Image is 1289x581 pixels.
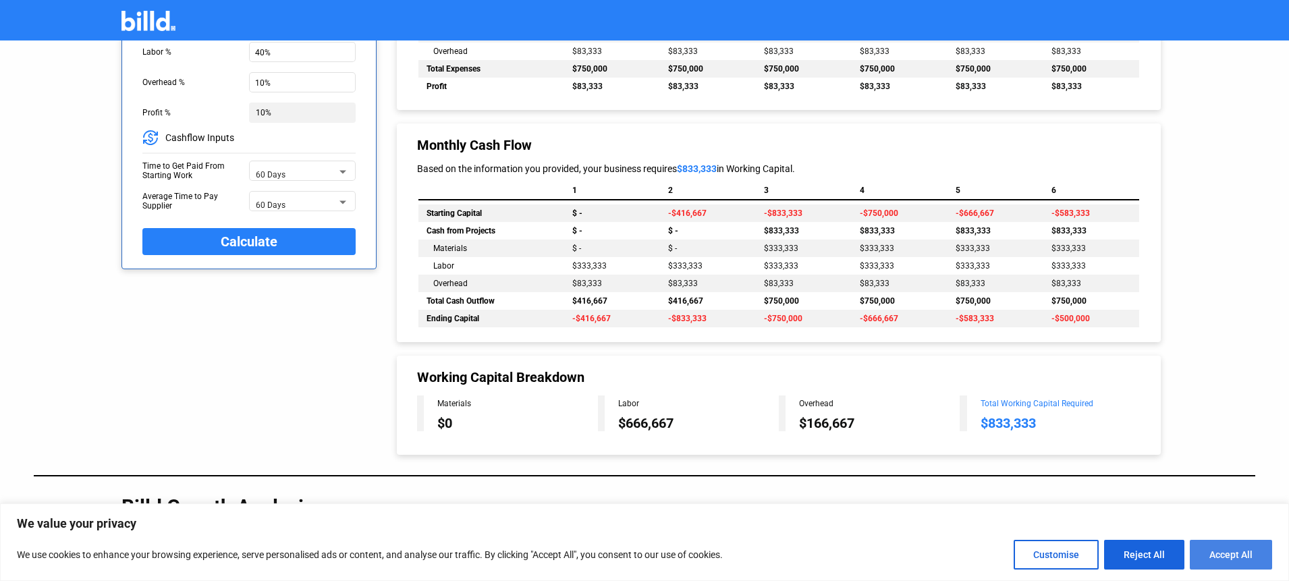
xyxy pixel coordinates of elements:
span: $333,333 [668,261,703,271]
span: -$416,667 [668,209,707,218]
div: Materials [437,399,597,408]
div: Based on the information you provided, your business requires in Working Capital. [417,163,1141,174]
div: $833,333 [981,415,1141,431]
th: 1 [564,186,660,195]
span: $83,333 [1051,82,1082,91]
span: $833,333 [764,226,799,236]
td: Labor [418,257,565,275]
span: $83,333 [764,279,794,288]
span: $83,333 [1051,279,1081,288]
span: $ - [668,226,678,236]
td: Total Cash Outflow [418,292,565,310]
span: 60 Days [256,170,285,179]
span: $83,333 [572,279,602,288]
span: $83,333 [572,82,603,91]
span: $83,333 [956,279,985,288]
span: -$416,667 [572,314,611,323]
div: $0 [437,415,597,431]
span: $83,333 [860,279,889,288]
button: Calculate [142,228,356,255]
th: 3 [756,186,852,195]
span: -$666,667 [860,314,898,323]
span: $416,667 [572,296,607,306]
span: Cashflow Inputs [159,132,234,143]
div: Labor [618,399,778,408]
span: -$666,667 [956,209,994,218]
span: $ - [572,244,581,253]
span: $83,333 [668,82,698,91]
span: -$583,333 [1051,209,1090,218]
span: -$750,000 [860,209,898,218]
td: Cash from Projects [418,222,565,240]
td: Ending Capital [418,310,565,327]
span: Calculate [221,230,277,253]
button: Accept All [1190,540,1272,570]
td: Starting Capital [418,204,565,222]
div: Working Capital Breakdown [417,369,1141,385]
span: $83,333 [956,82,986,91]
p: We use cookies to enhance your browsing experience, serve personalised ads or content, and analys... [17,547,723,563]
th: 6 [1043,186,1139,195]
span: $750,000 [860,64,895,74]
span: $833,333 [860,226,895,236]
div: Profit % [142,103,249,123]
div: $666,667 [618,415,778,431]
span: -$500,000 [1051,314,1090,323]
td: Profit [418,78,565,95]
div: Time to Get Paid From Starting Work [142,161,249,181]
span: $83,333 [860,82,890,91]
td: Total Expenses [418,60,565,78]
span: $83,333 [668,279,698,288]
span: $750,000 [572,64,607,74]
span: $750,000 [668,64,703,74]
div: Monthly Cash Flow [417,137,1141,153]
span: $333,333 [764,244,798,253]
span: $333,333 [956,261,990,271]
td: Materials [418,240,565,257]
span: -$750,000 [764,314,802,323]
span: $333,333 [1051,244,1086,253]
div: Overhead [799,399,959,408]
span: $333,333 [572,261,607,271]
span: $333,333 [1051,261,1086,271]
span: $750,000 [764,296,799,306]
span: -$833,333 [764,209,802,218]
button: Reject All [1104,540,1184,570]
p: We value your privacy [17,516,1272,532]
button: Customise [1014,540,1099,570]
span: $83,333 [1051,47,1081,56]
div: Overhead % [142,72,249,92]
img: logo [142,130,159,146]
span: $416,667 [668,296,703,306]
span: -$833,333 [668,314,707,323]
div: Total Working Capital Required [981,399,1141,408]
span: $83,333 [572,47,602,56]
div: Labor % [142,42,249,62]
span: $833,333 [956,226,991,236]
span: $750,000 [1051,64,1087,74]
span: $ - [668,244,677,253]
span: $750,000 [764,64,799,74]
span: 60 Days [256,200,285,210]
span: -$583,333 [956,314,994,323]
div: Average Time to Pay Supplier [142,191,249,211]
th: 4 [852,186,948,195]
span: $333,333 [956,244,990,253]
span: $750,000 [956,296,991,306]
span: $333,333 [764,261,798,271]
div: Billd Growth Analysis [121,495,1289,519]
span: $333,333 [860,261,894,271]
span: $ - [572,209,582,218]
th: 2 [660,186,756,195]
span: $83,333 [764,47,794,56]
span: $83,333 [860,47,889,56]
span: $ - [572,226,582,236]
span: $83,333 [764,82,794,91]
div: 10% [249,103,356,123]
span: $333,333 [860,244,894,253]
td: Overhead [418,275,565,292]
span: $833,333 [677,163,717,174]
span: $750,000 [860,296,895,306]
span: $83,333 [668,47,698,56]
div: $166,667 [799,415,959,431]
